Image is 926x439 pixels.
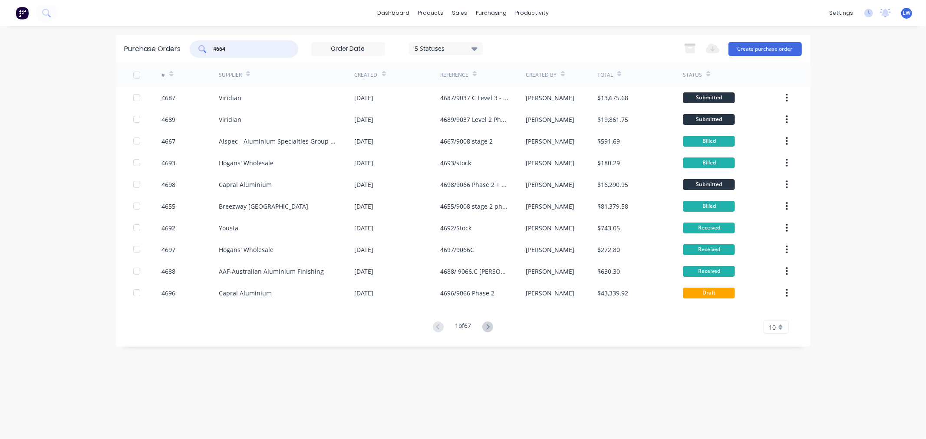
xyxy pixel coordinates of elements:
a: dashboard [373,7,414,20]
div: 4689/9037 Level 2 Phase 1 [440,115,508,124]
span: LW [903,9,911,17]
div: [DATE] [355,137,374,146]
div: [DATE] [355,115,374,124]
div: 4696/9066 Phase 2 [440,288,494,298]
div: [DATE] [355,223,374,233]
div: 5 Statuses [415,44,477,53]
div: [DATE] [355,245,374,254]
div: AAF-Australian Aluminium Finishing [219,267,324,276]
div: Supplier [219,71,242,79]
button: Create purchase order [728,42,802,56]
div: Billed [683,136,735,147]
div: $81,379.58 [597,202,628,211]
div: Status [683,71,702,79]
div: Yousta [219,223,238,233]
div: Submitted [683,92,735,103]
div: Created By [526,71,557,79]
span: 10 [769,323,776,332]
div: Alspec - Aluminium Specialties Group Pty Ltd [219,137,337,146]
div: [DATE] [355,288,374,298]
div: Viridian [219,115,241,124]
div: 4667/9008 stage 2 [440,137,493,146]
input: Search purchase orders... [213,45,285,53]
div: 4693/stock [440,158,471,167]
div: Breezway [GEOGRAPHIC_DATA] [219,202,308,211]
div: # [161,71,165,79]
div: [PERSON_NAME] [526,137,574,146]
div: [DATE] [355,158,374,167]
div: Hogans' Wholesale [219,245,274,254]
div: products [414,7,448,20]
div: [PERSON_NAME] [526,180,574,189]
div: 4698/9066 Phase 2 + C/Wall Sub Frames [440,180,508,189]
div: Billed [683,201,735,212]
div: [PERSON_NAME] [526,202,574,211]
div: [PERSON_NAME] [526,115,574,124]
div: 4696 [161,288,175,298]
div: 4655/9008 stage 2 phase 1 [440,202,508,211]
div: settings [825,7,857,20]
div: Received [683,223,735,233]
div: [DATE] [355,267,374,276]
input: Order Date [312,43,385,56]
div: Reference [440,71,468,79]
div: [PERSON_NAME] [526,267,574,276]
div: 4667 [161,137,175,146]
div: 4698 [161,180,175,189]
div: Purchase Orders [125,44,181,54]
div: sales [448,7,471,20]
div: 4692/Stock [440,223,471,233]
div: Draft [683,288,735,298]
div: 4688/ 9066.C [PERSON_NAME] College Backpans [440,267,508,276]
div: $630.30 [597,267,620,276]
div: [DATE] [355,180,374,189]
div: 4692 [161,223,175,233]
div: $43,339.92 [597,288,628,298]
div: productivity [511,7,553,20]
div: 4693 [161,158,175,167]
div: 4688 [161,267,175,276]
div: [DATE] [355,93,374,102]
div: $13,675.68 [597,93,628,102]
div: Received [683,266,735,277]
div: [PERSON_NAME] [526,223,574,233]
div: 4655 [161,202,175,211]
div: 4687 [161,93,175,102]
div: $19,861.75 [597,115,628,124]
div: Submitted [683,114,735,125]
div: [DATE] [355,202,374,211]
div: $272.80 [597,245,620,254]
div: purchasing [471,7,511,20]
div: Total [597,71,613,79]
div: Hogans' Wholesale [219,158,274,167]
div: Received [683,244,735,255]
div: $591.69 [597,137,620,146]
div: 4697/9066C [440,245,474,254]
div: [PERSON_NAME] [526,158,574,167]
div: $180.29 [597,158,620,167]
div: Capral Aluminium [219,180,272,189]
div: 4687/9037 C Level 3 - Phase 1 [440,93,508,102]
div: Created [355,71,378,79]
div: Viridian [219,93,241,102]
div: 1 of 67 [455,321,471,334]
div: Capral Aluminium [219,288,272,298]
div: [PERSON_NAME] [526,288,574,298]
div: Submitted [683,179,735,190]
div: $16,290.95 [597,180,628,189]
div: 4689 [161,115,175,124]
div: $743.05 [597,223,620,233]
img: Factory [16,7,29,20]
div: Billed [683,157,735,168]
div: [PERSON_NAME] [526,245,574,254]
div: [PERSON_NAME] [526,93,574,102]
div: 4697 [161,245,175,254]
